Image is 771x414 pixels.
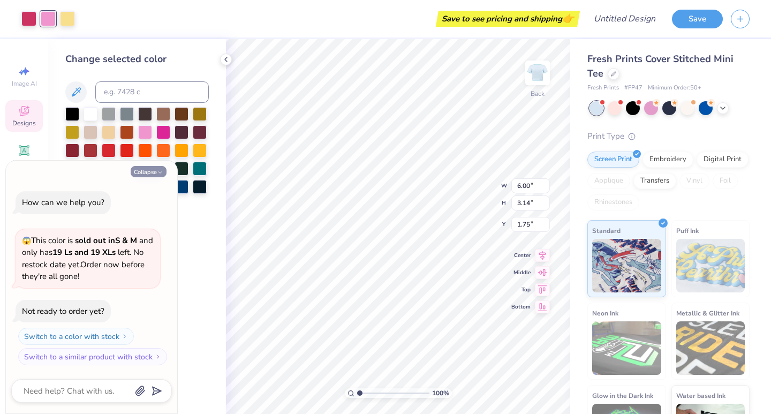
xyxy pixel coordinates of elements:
div: Digital Print [697,152,749,168]
span: Standard [592,225,621,236]
div: Foil [713,173,738,189]
input: Untitled Design [585,8,664,29]
span: Top [511,286,531,293]
div: Save to see pricing and shipping [439,11,577,27]
span: Add Text [11,159,37,167]
div: Screen Print [587,152,639,168]
button: Switch to a color with stock [18,328,134,345]
span: Minimum Order: 50 + [648,84,701,93]
div: Transfers [633,173,676,189]
span: Fresh Prints Cover Stitched Mini Tee [587,52,734,80]
img: Neon Ink [592,321,661,375]
span: 👉 [562,12,574,25]
span: Puff Ink [676,225,699,236]
input: e.g. 7428 c [95,81,209,103]
span: Designs [12,119,36,127]
button: Save [672,10,723,28]
span: Bottom [511,303,531,311]
img: Metallic & Glitter Ink [676,321,745,375]
span: This color is and only has left . No restock date yet. Order now before they're all gone! [22,235,153,282]
img: Standard [592,239,661,292]
span: Neon Ink [592,307,618,319]
div: Rhinestones [587,194,639,210]
span: Water based Ink [676,390,725,401]
div: Vinyl [679,173,709,189]
img: Switch to a color with stock [122,333,128,340]
span: Glow in the Dark Ink [592,390,653,401]
span: 😱 [22,236,31,246]
div: Not ready to order yet? [22,306,104,317]
span: Center [511,252,531,259]
span: Image AI [12,79,37,88]
div: Embroidery [642,152,693,168]
div: How can we help you? [22,197,104,208]
div: Change selected color [65,52,209,66]
div: Back [531,89,545,99]
img: Back [527,62,548,84]
button: Collapse [131,166,167,177]
strong: 19 Ls and 19 XLs [52,247,116,258]
button: Switch to a similar product with stock [18,348,167,365]
img: Switch to a similar product with stock [155,353,161,360]
span: 100 % [432,388,449,398]
div: Print Type [587,130,750,142]
span: # FP47 [624,84,642,93]
div: Applique [587,173,630,189]
strong: sold out in S & M [75,235,137,246]
span: Middle [511,269,531,276]
img: Puff Ink [676,239,745,292]
span: Metallic & Glitter Ink [676,307,739,319]
span: Fresh Prints [587,84,619,93]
